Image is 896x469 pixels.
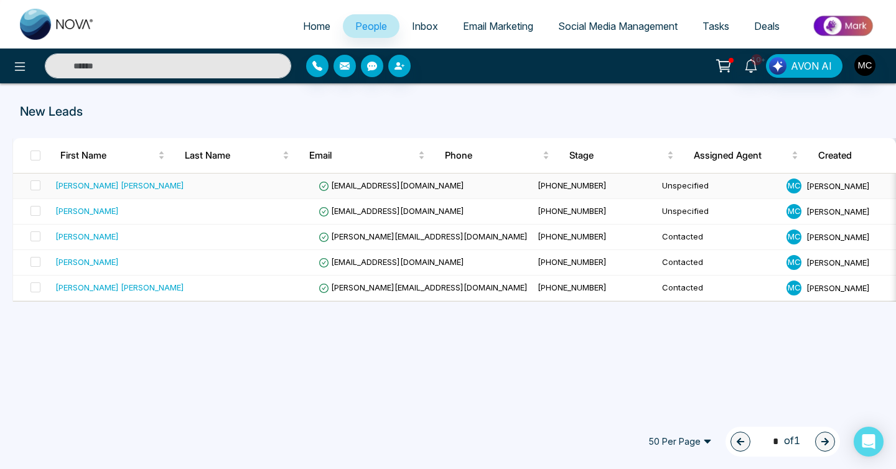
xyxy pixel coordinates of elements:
[559,138,684,173] th: Stage
[435,138,559,173] th: Phone
[55,256,119,268] div: [PERSON_NAME]
[754,20,780,32] span: Deals
[742,14,792,38] a: Deals
[445,148,540,163] span: Phone
[538,180,607,190] span: [PHONE_NUMBER]
[694,148,789,163] span: Assigned Agent
[399,14,450,38] a: Inbox
[450,14,546,38] a: Email Marketing
[20,102,586,121] p: New Leads
[319,231,528,241] span: [PERSON_NAME][EMAIL_ADDRESS][DOMAIN_NAME]
[319,257,464,267] span: [EMAIL_ADDRESS][DOMAIN_NAME]
[786,204,801,219] span: M C
[55,281,184,294] div: [PERSON_NAME] [PERSON_NAME]
[786,281,801,295] span: M C
[319,206,464,216] span: [EMAIL_ADDRESS][DOMAIN_NAME]
[769,57,786,75] img: Lead Flow
[538,231,607,241] span: [PHONE_NUMBER]
[538,206,607,216] span: [PHONE_NUMBER]
[55,179,184,192] div: [PERSON_NAME] [PERSON_NAME]
[806,257,870,267] span: [PERSON_NAME]
[463,20,533,32] span: Email Marketing
[786,230,801,244] span: M C
[657,225,782,250] td: Contacted
[538,257,607,267] span: [PHONE_NUMBER]
[291,14,343,38] a: Home
[412,20,438,32] span: Inbox
[50,138,175,173] th: First Name
[538,282,607,292] span: [PHONE_NUMBER]
[20,9,95,40] img: Nova CRM Logo
[569,148,665,163] span: Stage
[854,55,875,76] img: User Avatar
[657,174,782,199] td: Unspecified
[806,231,870,241] span: [PERSON_NAME]
[343,14,399,38] a: People
[798,12,889,40] img: Market-place.gif
[657,276,782,301] td: Contacted
[55,230,119,243] div: [PERSON_NAME]
[684,138,808,173] th: Assigned Agent
[791,58,832,73] span: AVON AI
[319,180,464,190] span: [EMAIL_ADDRESS][DOMAIN_NAME]
[702,20,729,32] span: Tasks
[657,199,782,225] td: Unspecified
[736,54,766,76] a: 10+
[546,14,690,38] a: Social Media Management
[786,179,801,193] span: M C
[309,148,416,163] span: Email
[558,20,678,32] span: Social Media Management
[806,180,870,190] span: [PERSON_NAME]
[657,250,782,276] td: Contacted
[299,138,435,173] th: Email
[766,54,842,78] button: AVON AI
[303,20,330,32] span: Home
[55,205,119,217] div: [PERSON_NAME]
[854,427,884,457] div: Open Intercom Messenger
[185,148,280,163] span: Last Name
[806,282,870,292] span: [PERSON_NAME]
[751,54,762,65] span: 10+
[786,255,801,270] span: M C
[60,148,156,163] span: First Name
[806,206,870,216] span: [PERSON_NAME]
[319,282,528,292] span: [PERSON_NAME][EMAIL_ADDRESS][DOMAIN_NAME]
[355,20,387,32] span: People
[690,14,742,38] a: Tasks
[175,138,299,173] th: Last Name
[640,432,721,452] span: 50 Per Page
[765,433,800,450] span: of 1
